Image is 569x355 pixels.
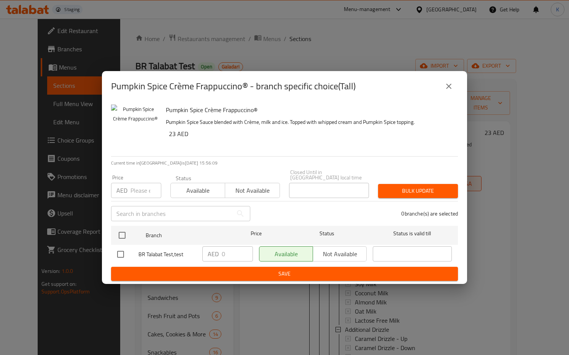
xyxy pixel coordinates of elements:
button: Save [111,267,458,281]
span: Branch [146,231,225,240]
input: Search in branches [111,206,233,221]
p: AED [116,186,127,195]
span: Bulk update [384,186,452,196]
h2: Pumpkin Spice Crème Frappuccino® - branch specific choice(Tall) [111,80,356,92]
h6: Pumpkin Spice Crème Frappuccino® [166,105,452,115]
button: Not available [225,183,280,198]
p: 0 branche(s) are selected [401,210,458,217]
input: Please enter price [222,246,253,261]
span: Save [117,269,452,279]
button: Available [170,183,225,198]
input: Please enter price [130,183,161,198]
h6: 23 AED [169,128,452,139]
img: Pumpkin Spice Crème Frappuccino® [111,105,160,153]
p: Pumpkin Spice Sauce blended with Crème, milk and ice. Topped with whipped cream and Pumpkin Spice... [166,117,452,127]
span: Not available [228,185,277,196]
button: Bulk update [378,184,458,198]
p: AED [208,249,219,258]
span: Status [288,229,367,238]
p: Current time in [GEOGRAPHIC_DATA] is [DATE] 15:56:09 [111,160,458,166]
span: Available [174,185,222,196]
span: Status is valid till [373,229,452,238]
span: Price [231,229,281,238]
span: BR Talabat Test,test [138,250,196,259]
button: close [440,77,458,95]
